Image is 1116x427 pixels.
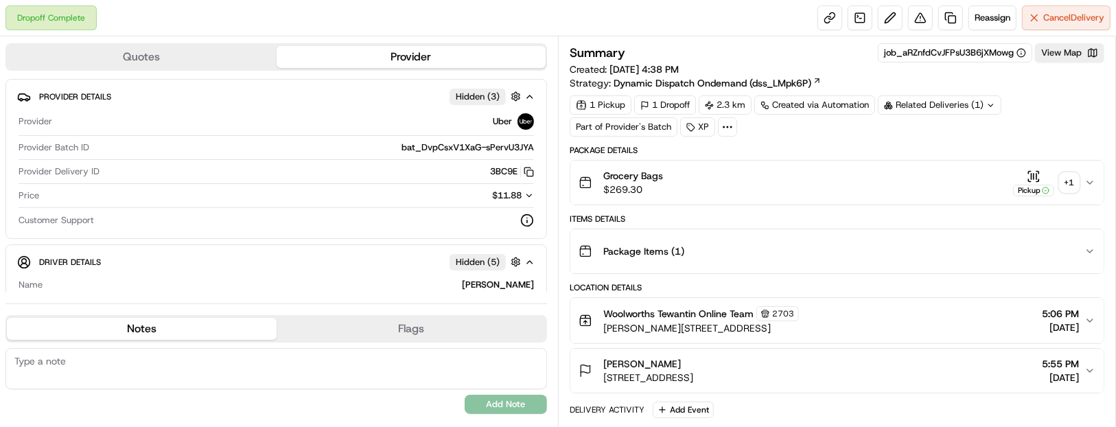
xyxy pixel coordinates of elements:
h3: Summary [570,47,625,59]
span: Provider Batch ID [19,141,89,154]
button: Provider [277,46,546,68]
button: Hidden (3) [450,88,524,105]
button: [PERSON_NAME][STREET_ADDRESS]5:55 PM[DATE] [570,349,1104,393]
div: Related Deliveries (1) [878,95,1001,115]
div: [PERSON_NAME] [48,279,534,291]
span: bat_DvpCsxV1XaG-sPervU3JYA [402,141,534,154]
span: Woolworths Tewantin Online Team [603,307,754,321]
img: uber-new-logo.jpeg [518,113,534,130]
span: Dynamic Dispatch Ondemand (dss_LMpk6P) [614,76,811,90]
div: Location Details [570,282,1104,293]
button: View Map [1035,43,1104,62]
span: [PERSON_NAME] [603,357,681,371]
button: Reassign [968,5,1016,30]
div: 1 Pickup [570,95,631,115]
button: Add Event [653,402,714,418]
span: Customer Support [19,214,94,227]
span: [DATE] [1042,321,1079,334]
button: $11.88 [413,189,534,202]
span: [DATE] 4:38 PM [609,63,679,76]
span: Provider Details [39,91,111,102]
button: Provider DetailsHidden (3) [17,85,535,108]
span: 5:06 PM [1042,307,1079,321]
span: Price [19,189,39,202]
button: Driver DetailsHidden (5) [17,251,535,273]
button: 3BC9E [490,165,534,178]
button: Flags [277,318,546,340]
span: $269.30 [603,183,663,196]
button: Woolworths Tewantin Online Team2703[PERSON_NAME][STREET_ADDRESS]5:06 PM[DATE] [570,298,1104,343]
button: Hidden (5) [450,253,524,270]
div: Delivery Activity [570,404,644,415]
span: Hidden ( 5 ) [456,256,500,268]
div: 2.3 km [699,95,752,115]
span: Package Items ( 1 ) [603,244,684,258]
span: Reassign [975,12,1010,24]
button: Notes [7,318,277,340]
span: Uber [493,115,512,128]
div: + 1 [1060,173,1079,192]
div: Pickup [1013,185,1054,196]
div: XP [680,117,715,137]
span: [STREET_ADDRESS] [603,371,693,384]
div: 1 Dropoff [634,95,696,115]
span: [PERSON_NAME][STREET_ADDRESS] [603,321,799,335]
span: $11.88 [492,189,522,201]
a: Dynamic Dispatch Ondemand (dss_LMpk6P) [614,76,822,90]
span: Provider Delivery ID [19,165,100,178]
button: CancelDelivery [1022,5,1111,30]
span: [DATE] [1042,371,1079,384]
button: Pickup+1 [1013,170,1079,196]
span: 2703 [772,308,794,319]
span: Hidden ( 3 ) [456,91,500,103]
span: Name [19,279,43,291]
span: Provider [19,115,52,128]
div: Strategy: [570,76,822,90]
div: Package Details [570,145,1104,156]
span: Driver Details [39,257,101,268]
button: Package Items (1) [570,229,1104,273]
span: Grocery Bags [603,169,663,183]
button: Quotes [7,46,277,68]
button: Grocery Bags$269.30Pickup+1 [570,161,1104,205]
button: Pickup [1013,170,1054,196]
a: Created via Automation [754,95,875,115]
span: Created: [570,62,679,76]
button: job_aRZnfdCvJFPsU3B6jXMowg [884,47,1026,59]
span: Cancel Delivery [1043,12,1104,24]
span: 5:55 PM [1042,357,1079,371]
div: Items Details [570,213,1104,224]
